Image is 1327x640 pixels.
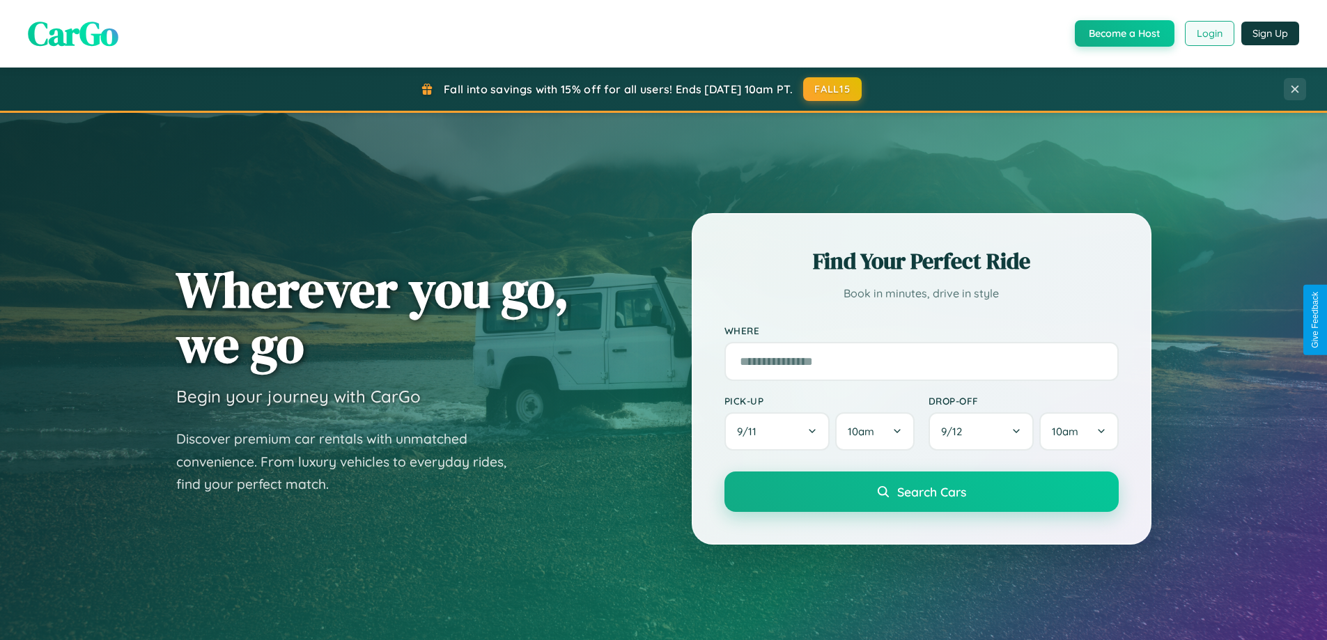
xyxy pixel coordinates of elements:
[1185,21,1234,46] button: Login
[1039,412,1118,451] button: 10am
[897,484,966,499] span: Search Cars
[724,246,1119,276] h2: Find Your Perfect Ride
[803,77,862,101] button: FALL15
[724,395,915,407] label: Pick-up
[941,425,969,438] span: 9 / 12
[929,412,1034,451] button: 9/12
[1052,425,1078,438] span: 10am
[1310,292,1320,348] div: Give Feedback
[737,425,763,438] span: 9 / 11
[929,395,1119,407] label: Drop-off
[724,471,1119,512] button: Search Cars
[835,412,914,451] button: 10am
[724,283,1119,304] p: Book in minutes, drive in style
[1241,22,1299,45] button: Sign Up
[1075,20,1174,47] button: Become a Host
[176,428,525,496] p: Discover premium car rentals with unmatched convenience. From luxury vehicles to everyday rides, ...
[176,262,569,372] h1: Wherever you go, we go
[28,10,118,56] span: CarGo
[724,412,830,451] button: 9/11
[444,82,793,96] span: Fall into savings with 15% off for all users! Ends [DATE] 10am PT.
[724,325,1119,336] label: Where
[848,425,874,438] span: 10am
[176,386,421,407] h3: Begin your journey with CarGo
